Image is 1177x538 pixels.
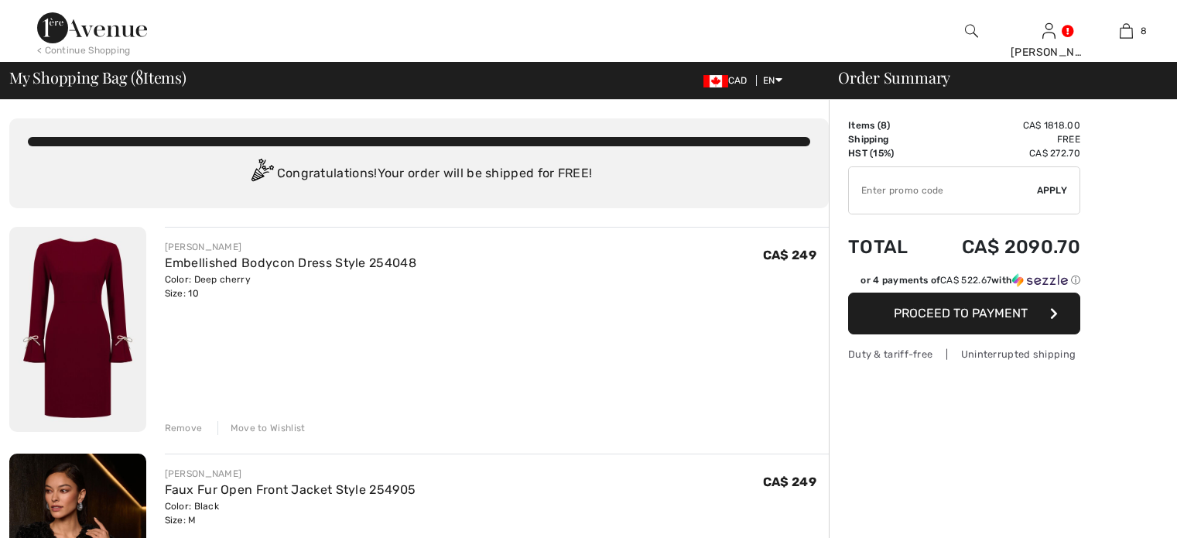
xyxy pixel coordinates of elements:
div: Color: Black Size: M [165,499,416,527]
div: or 4 payments ofCA$ 522.67withSezzle Click to learn more about Sezzle [848,273,1080,293]
a: Faux Fur Open Front Jacket Style 254905 [165,482,416,497]
button: Proceed to Payment [848,293,1080,334]
span: CAD [703,75,754,86]
td: Items ( ) [848,118,926,132]
td: Total [848,221,926,273]
div: Congratulations! Your order will be shipped for FREE! [28,159,810,190]
td: Shipping [848,132,926,146]
span: CA$ 249 [763,248,816,262]
td: CA$ 2090.70 [926,221,1080,273]
img: My Bag [1120,22,1133,40]
div: Duty & tariff-free | Uninterrupted shipping [848,347,1080,362]
div: Order Summary [819,70,1168,85]
span: CA$ 249 [763,475,816,489]
img: 1ère Avenue [37,12,147,43]
span: CA$ 522.67 [940,275,991,286]
a: Embellished Bodycon Dress Style 254048 [165,255,416,270]
a: Sign In [1042,23,1056,38]
input: Promo code [849,167,1037,214]
span: My Shopping Bag ( Items) [9,70,186,85]
td: HST (15%) [848,146,926,160]
img: Sezzle [1012,273,1068,287]
span: 8 [881,120,887,131]
span: Apply [1037,183,1068,197]
div: [PERSON_NAME] [1011,44,1086,60]
img: Canadian Dollar [703,75,728,87]
td: CA$ 272.70 [926,146,1080,160]
span: 8 [135,66,143,86]
img: My Info [1042,22,1056,40]
div: [PERSON_NAME] [165,467,416,481]
div: Color: Deep cherry Size: 10 [165,272,416,300]
td: CA$ 1818.00 [926,118,1080,132]
div: [PERSON_NAME] [165,240,416,254]
div: Remove [165,421,203,435]
span: EN [763,75,782,86]
div: < Continue Shopping [37,43,131,57]
div: Move to Wishlist [217,421,306,435]
a: 8 [1088,22,1164,40]
div: or 4 payments of with [861,273,1080,287]
span: 8 [1141,24,1147,38]
img: Embellished Bodycon Dress Style 254048 [9,227,146,432]
img: Congratulation2.svg [246,159,277,190]
span: Proceed to Payment [894,306,1028,320]
td: Free [926,132,1080,146]
img: search the website [965,22,978,40]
